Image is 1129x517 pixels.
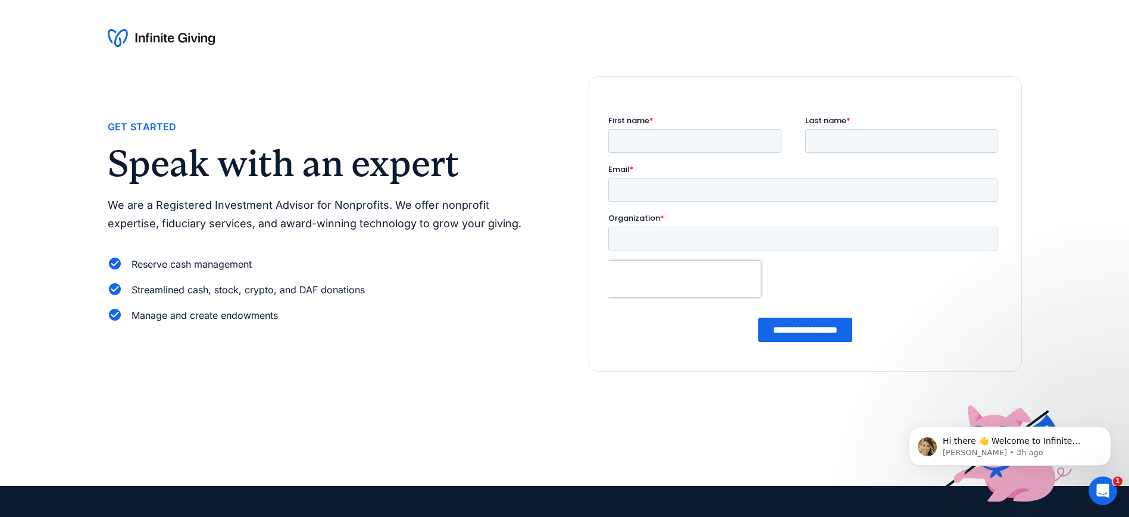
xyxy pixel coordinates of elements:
div: Get Started [108,119,177,135]
iframe: Form 0 [608,115,1002,352]
div: Reserve cash management [132,256,252,272]
span: 1 [1113,477,1122,486]
h2: Speak with an expert [108,145,541,182]
iframe: Intercom live chat [1089,477,1117,505]
div: Manage and create endowments [132,308,278,324]
div: Streamlined cash, stock, crypto, and DAF donations [132,282,365,298]
iframe: Intercom notifications message [891,402,1129,485]
p: We are a Registered Investment Advisor for Nonprofits. We offer nonprofit expertise, fiduciary se... [108,196,541,233]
